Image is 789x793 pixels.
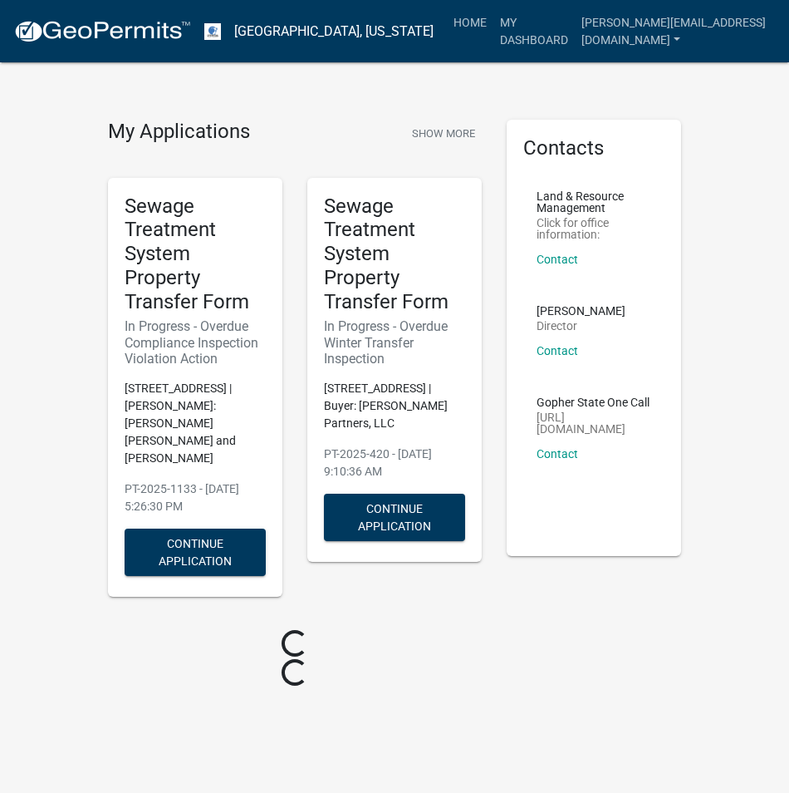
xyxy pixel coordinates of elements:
[405,120,482,147] button: Show More
[537,190,651,214] p: Land & Resource Management
[324,446,465,480] p: PT-2025-420 - [DATE] 9:10:36 AM
[234,17,434,46] a: [GEOGRAPHIC_DATA], [US_STATE]
[125,195,266,314] h5: Sewage Treatment System Property Transfer Form
[125,380,266,467] p: [STREET_ADDRESS] | [PERSON_NAME]: [PERSON_NAME] [PERSON_NAME] and [PERSON_NAME]
[537,217,651,240] p: Click for office information:
[523,136,664,160] h5: Contacts
[537,320,625,332] p: Director
[324,195,465,314] h5: Sewage Treatment System Property Transfer Form
[537,396,651,408] p: Gopher State One Call
[324,494,465,541] button: Continue Application
[324,380,465,432] p: [STREET_ADDRESS] | Buyer: [PERSON_NAME] Partners, LLC
[537,305,625,317] p: [PERSON_NAME]
[108,120,250,145] h4: My Applications
[537,344,578,357] a: Contact
[204,23,221,40] img: Otter Tail County, Minnesota
[493,7,575,56] a: My Dashboard
[537,447,578,461] a: Contact
[447,7,493,38] a: Home
[324,318,465,367] h6: In Progress - Overdue Winter Transfer Inspection
[125,529,266,576] button: Continue Application
[575,7,776,56] a: [PERSON_NAME][EMAIL_ADDRESS][DOMAIN_NAME]
[125,318,266,367] h6: In Progress - Overdue Compliance Inspection Violation Action
[125,480,266,515] p: PT-2025-1133 - [DATE] 5:26:30 PM
[537,411,651,435] p: [URL][DOMAIN_NAME]
[537,253,578,266] a: Contact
